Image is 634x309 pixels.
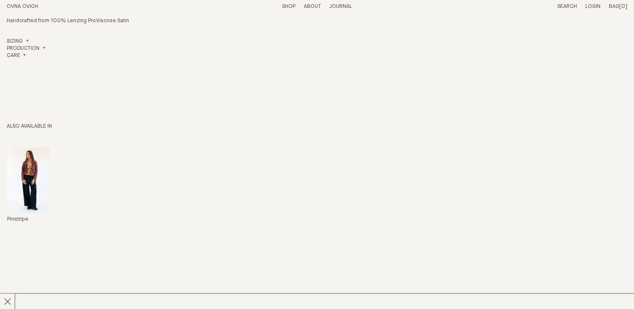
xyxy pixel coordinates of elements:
[7,4,38,9] a: Home
[557,4,577,9] a: Search
[7,147,49,213] img: Painter Pant
[282,4,295,9] a: Shop
[7,52,26,59] summary: Care
[7,216,28,223] h4: Pinstripe
[609,4,619,9] span: Bag
[619,4,627,9] span: [0]
[7,38,29,45] a: Sizing
[585,4,600,9] a: Login
[304,3,321,10] summary: About
[7,147,49,223] a: Painter Pant
[7,123,366,130] h3: Also available in
[7,45,46,52] summary: Production
[329,4,352,9] a: Journal
[7,18,157,25] p: Handcrafted from 100% Lenzing ProViscose Satin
